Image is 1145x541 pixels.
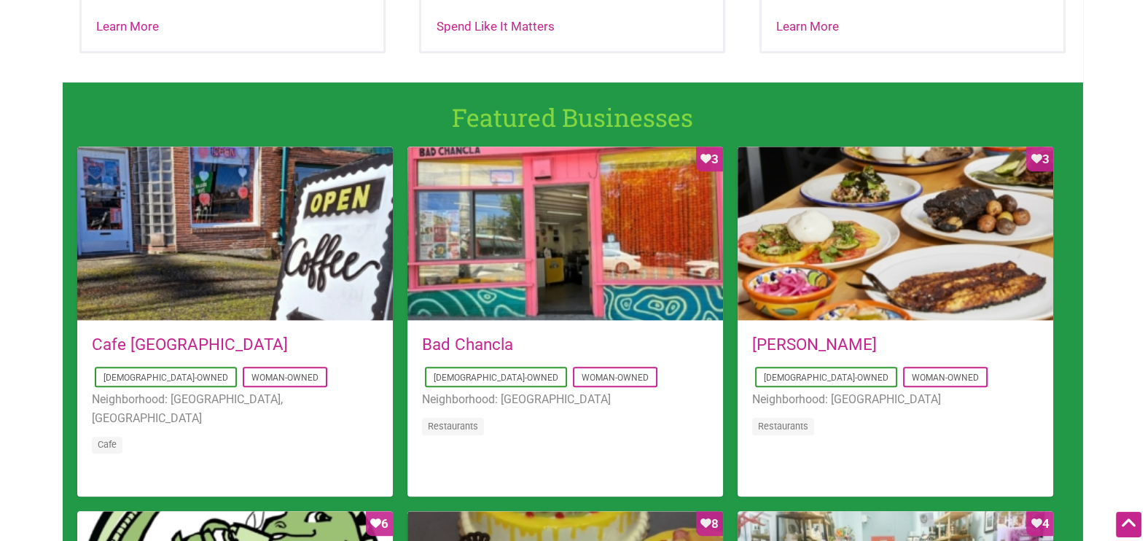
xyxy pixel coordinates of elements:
[96,19,159,34] a: Learn More
[752,335,877,354] a: [PERSON_NAME]
[1116,512,1141,537] div: Scroll Back to Top
[758,421,808,432] a: Restaurants
[74,100,1071,135] h1: Featured Businesses
[436,19,554,34] a: Spend Like It Matters
[92,335,288,354] a: Cafe [GEOGRAPHIC_DATA]
[422,335,513,354] a: Bad Chancla
[428,421,478,432] a: Restaurants
[912,373,979,383] a: Woman-Owned
[582,373,649,383] a: Woman-Owned
[434,373,558,383] a: [DEMOGRAPHIC_DATA]-Owned
[752,390,1039,409] li: Neighborhood: [GEOGRAPHIC_DATA]
[251,373,319,383] a: Woman-Owned
[103,373,228,383] a: [DEMOGRAPHIC_DATA]-Owned
[776,19,839,34] a: Learn More
[92,390,378,427] li: Neighborhood: [GEOGRAPHIC_DATA], [GEOGRAPHIC_DATA]
[98,439,117,450] a: Cafe
[764,373,888,383] a: [DEMOGRAPHIC_DATA]-Owned
[422,390,708,409] li: Neighborhood: [GEOGRAPHIC_DATA]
